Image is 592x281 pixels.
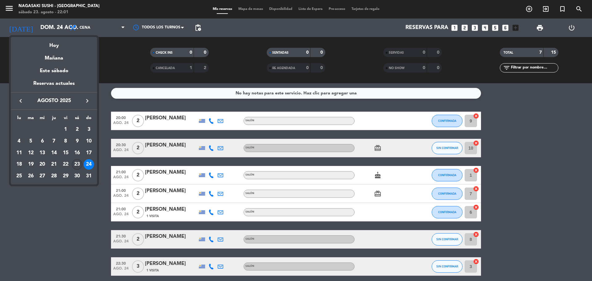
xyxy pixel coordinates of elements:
[83,170,95,182] td: 31 de agosto de 2025
[60,147,72,159] td: 15 de agosto de 2025
[13,135,25,147] td: 4 de agosto de 2025
[83,159,95,170] td: 24 de agosto de 2025
[36,159,48,170] td: 20 de agosto de 2025
[60,136,71,147] div: 8
[49,148,59,158] div: 14
[72,124,82,135] div: 2
[60,148,71,158] div: 15
[48,114,60,124] th: jueves
[48,135,60,147] td: 7 de agosto de 2025
[11,50,97,62] div: Mañana
[36,170,48,182] td: 27 de agosto de 2025
[84,97,91,105] i: keyboard_arrow_right
[49,171,59,181] div: 28
[60,159,71,170] div: 22
[11,62,97,80] div: Este sábado
[15,97,26,105] button: keyboard_arrow_left
[26,171,36,181] div: 26
[13,170,25,182] td: 25 de agosto de 2025
[25,170,37,182] td: 26 de agosto de 2025
[13,124,60,135] td: AGO.
[72,136,82,147] div: 9
[48,170,60,182] td: 28 de agosto de 2025
[26,159,36,170] div: 19
[84,159,94,170] div: 24
[84,148,94,158] div: 17
[60,124,71,135] div: 1
[72,159,82,170] div: 23
[84,136,94,147] div: 10
[25,114,37,124] th: martes
[60,171,71,181] div: 29
[82,97,93,105] button: keyboard_arrow_right
[25,159,37,170] td: 19 de agosto de 2025
[14,136,24,147] div: 4
[84,124,94,135] div: 3
[72,135,83,147] td: 9 de agosto de 2025
[26,148,36,158] div: 12
[25,135,37,147] td: 5 de agosto de 2025
[48,147,60,159] td: 14 de agosto de 2025
[83,124,95,135] td: 3 de agosto de 2025
[37,159,47,170] div: 20
[36,135,48,147] td: 6 de agosto de 2025
[37,171,47,181] div: 27
[72,114,83,124] th: sábado
[37,148,47,158] div: 13
[11,37,97,50] div: Hoy
[48,159,60,170] td: 21 de agosto de 2025
[60,170,72,182] td: 29 de agosto de 2025
[60,135,72,147] td: 8 de agosto de 2025
[26,136,36,147] div: 5
[36,114,48,124] th: miércoles
[60,124,72,135] td: 1 de agosto de 2025
[14,159,24,170] div: 18
[13,159,25,170] td: 18 de agosto de 2025
[14,171,24,181] div: 25
[49,136,59,147] div: 7
[84,171,94,181] div: 31
[72,148,82,158] div: 16
[25,147,37,159] td: 12 de agosto de 2025
[14,148,24,158] div: 11
[26,97,82,105] span: agosto 2025
[60,114,72,124] th: viernes
[17,97,24,105] i: keyboard_arrow_left
[72,159,83,170] td: 23 de agosto de 2025
[37,136,47,147] div: 6
[72,170,83,182] td: 30 de agosto de 2025
[11,80,97,92] div: Reservas actuales
[60,159,72,170] td: 22 de agosto de 2025
[83,114,95,124] th: domingo
[13,114,25,124] th: lunes
[83,147,95,159] td: 17 de agosto de 2025
[13,147,25,159] td: 11 de agosto de 2025
[36,147,48,159] td: 13 de agosto de 2025
[83,135,95,147] td: 10 de agosto de 2025
[72,147,83,159] td: 16 de agosto de 2025
[72,124,83,135] td: 2 de agosto de 2025
[49,159,59,170] div: 21
[72,171,82,181] div: 30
